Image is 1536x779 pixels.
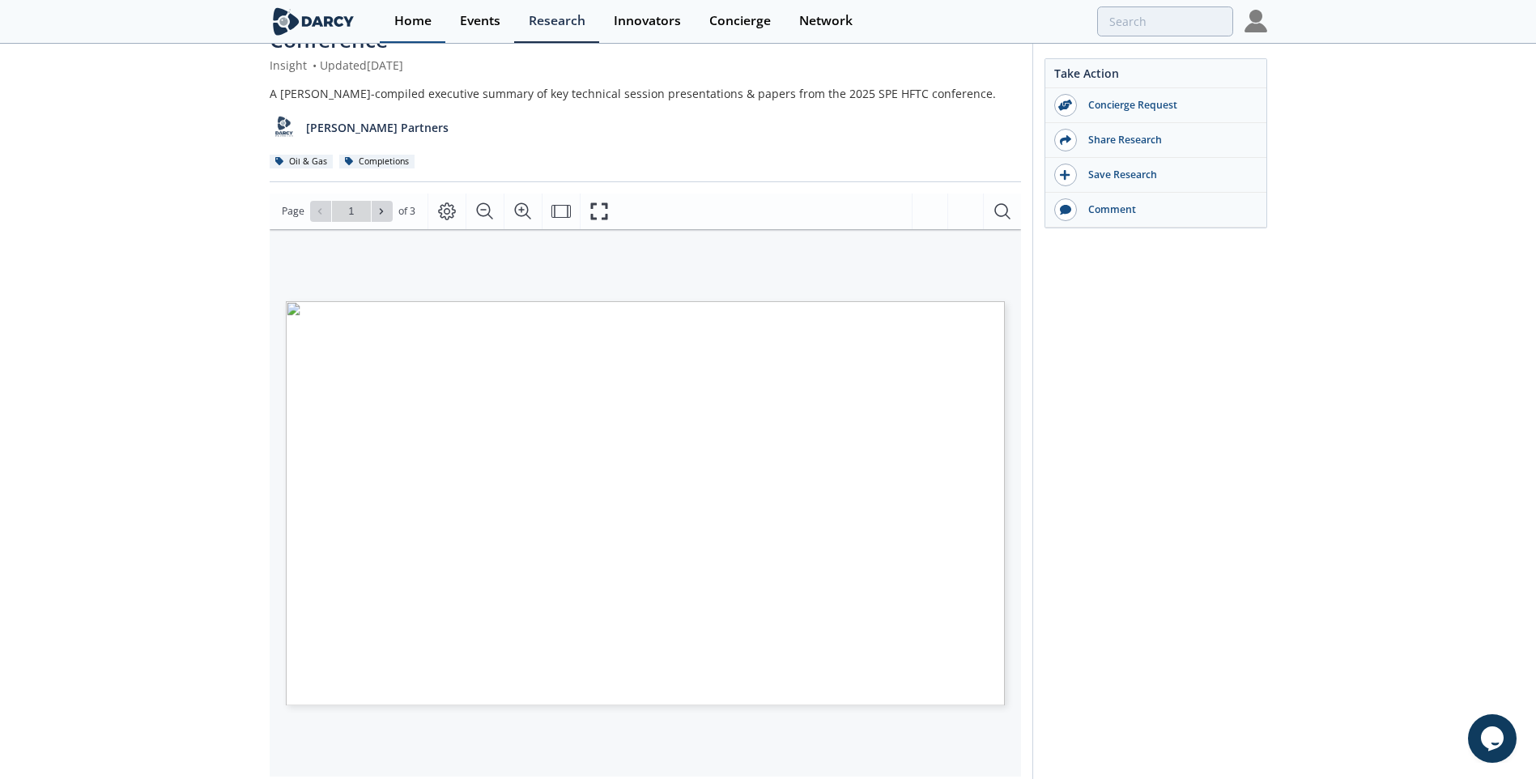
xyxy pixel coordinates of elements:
div: Share Research [1077,133,1258,147]
div: Concierge [709,15,771,28]
div: Events [460,15,500,28]
img: Profile [1245,10,1267,32]
div: Home [394,15,432,28]
input: Advanced Search [1097,6,1233,36]
div: A [PERSON_NAME]-compiled executive summary of key technical session presentations & papers from t... [270,85,1021,102]
div: Save Research [1077,168,1258,182]
div: Concierge Request [1077,98,1258,113]
iframe: chat widget [1468,714,1520,763]
div: Network [799,15,853,28]
p: [PERSON_NAME] Partners [306,119,449,136]
div: Completions [339,155,415,169]
div: Research [529,15,585,28]
div: Insight Updated [DATE] [270,57,1021,74]
div: Oil & Gas [270,155,334,169]
img: logo-wide.svg [270,7,358,36]
span: • [310,57,320,73]
div: Innovators [614,15,681,28]
div: Take Action [1045,65,1266,88]
div: Comment [1077,202,1258,217]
